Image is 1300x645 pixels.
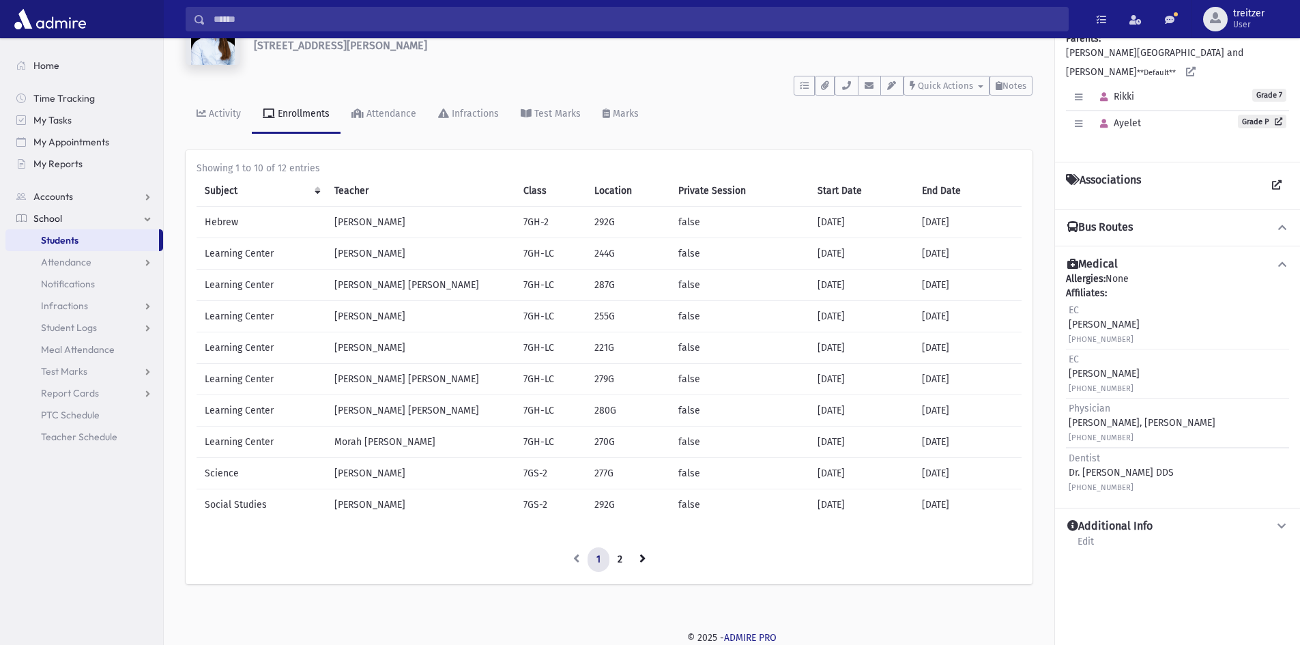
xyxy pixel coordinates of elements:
td: Hebrew [197,207,326,238]
td: Social Studies [197,489,326,521]
td: [PERSON_NAME] [326,332,515,364]
td: Science [197,458,326,489]
a: Attendance [5,251,163,273]
a: Home [5,55,163,76]
div: Attendance [364,108,416,119]
div: [PERSON_NAME][GEOGRAPHIC_DATA] and [PERSON_NAME] [1066,31,1289,151]
td: [PERSON_NAME] [PERSON_NAME] [326,270,515,301]
small: [PHONE_NUMBER] [1069,433,1133,442]
small: [PHONE_NUMBER] [1069,483,1133,492]
span: Ayelet [1094,117,1141,129]
td: false [670,238,809,270]
b: Parents: [1066,33,1101,44]
span: Notes [1002,81,1026,91]
span: Rikki [1094,91,1134,102]
td: Learning Center [197,332,326,364]
td: [DATE] [809,270,913,301]
td: Learning Center [197,238,326,270]
th: Private Session [670,175,809,207]
td: Morah [PERSON_NAME] [326,427,515,458]
th: Class [515,175,586,207]
td: 7GH-LC [515,364,586,395]
td: [DATE] [914,489,1022,521]
td: 7GS-2 [515,489,586,521]
td: [PERSON_NAME] [PERSON_NAME] [326,395,515,427]
td: [PERSON_NAME] [326,458,515,489]
td: Learning Center [197,364,326,395]
td: 270G [586,427,670,458]
th: Location [586,175,670,207]
img: AdmirePro [11,5,89,33]
td: 7GS-2 [515,458,586,489]
div: Enrollments [275,108,330,119]
td: false [670,332,809,364]
a: 2 [609,547,631,572]
td: Learning Center [197,395,326,427]
td: false [670,364,809,395]
td: [DATE] [914,270,1022,301]
small: [PHONE_NUMBER] [1069,384,1133,393]
input: Search [205,7,1068,31]
th: Teacher [326,175,515,207]
a: Attendance [341,96,427,134]
span: Student Logs [41,321,97,334]
button: Quick Actions [904,76,990,96]
td: false [670,207,809,238]
td: false [670,395,809,427]
small: [PHONE_NUMBER] [1069,335,1133,344]
span: Infractions [41,300,88,312]
h4: Associations [1066,173,1141,198]
div: Test Marks [532,108,581,119]
a: Edit [1077,534,1095,558]
div: None [1066,272,1289,497]
td: [DATE] [914,458,1022,489]
a: Time Tracking [5,87,163,109]
td: 292G [586,489,670,521]
td: 287G [586,270,670,301]
td: 7GH-LC [515,395,586,427]
td: 277G [586,458,670,489]
a: My Appointments [5,131,163,153]
td: [DATE] [914,427,1022,458]
td: false [670,301,809,332]
span: Dentist [1069,453,1100,464]
td: [DATE] [914,238,1022,270]
h4: Medical [1067,257,1118,272]
div: Infractions [449,108,499,119]
a: View all Associations [1265,173,1289,198]
span: Meal Attendance [41,343,115,356]
a: ADMIRE PRO [724,632,777,644]
span: PTC Schedule [41,409,100,421]
span: Report Cards [41,387,99,399]
td: [DATE] [809,489,913,521]
td: false [670,427,809,458]
span: EC [1069,304,1079,316]
a: Test Marks [5,360,163,382]
td: [DATE] [914,332,1022,364]
td: [DATE] [809,207,913,238]
h4: Additional Info [1067,519,1153,534]
td: Learning Center [197,301,326,332]
td: 292G [586,207,670,238]
td: [DATE] [914,364,1022,395]
span: Notifications [41,278,95,290]
td: Learning Center [197,427,326,458]
th: Subject [197,175,326,207]
td: [PERSON_NAME] [326,301,515,332]
td: false [670,270,809,301]
td: 280G [586,395,670,427]
td: false [670,489,809,521]
a: 1 [588,547,609,572]
span: User [1233,19,1265,30]
span: My Tasks [33,114,72,126]
button: Notes [990,76,1032,96]
td: [DATE] [809,301,913,332]
td: 7GH-2 [515,207,586,238]
td: 244G [586,238,670,270]
div: Showing 1 to 10 of 12 entries [197,161,1022,175]
td: [DATE] [809,238,913,270]
a: Marks [592,96,650,134]
span: My Reports [33,158,83,170]
div: © 2025 - [186,631,1278,645]
a: My Tasks [5,109,163,131]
